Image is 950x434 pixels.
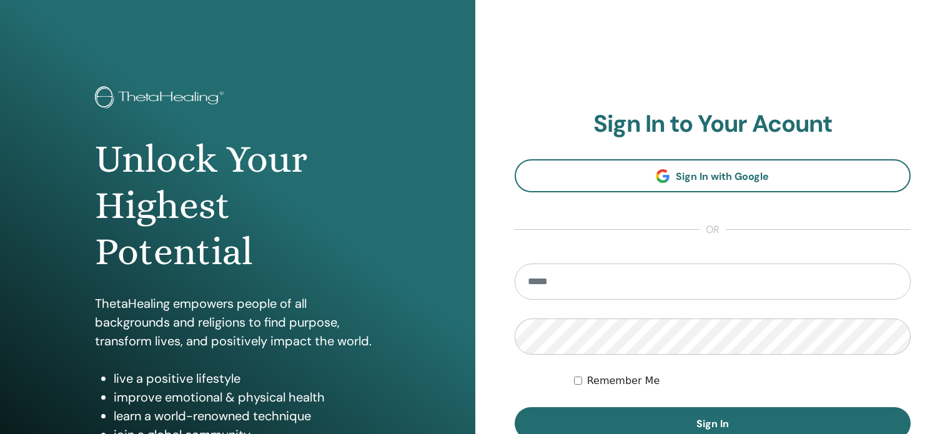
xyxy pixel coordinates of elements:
[676,170,769,183] span: Sign In with Google
[114,407,380,425] li: learn a world-renowned technique
[114,388,380,407] li: improve emotional & physical health
[515,110,911,139] h2: Sign In to Your Acount
[95,136,380,275] h1: Unlock Your Highest Potential
[95,294,380,350] p: ThetaHealing empowers people of all backgrounds and religions to find purpose, transform lives, a...
[515,159,911,192] a: Sign In with Google
[700,222,726,237] span: or
[574,373,911,388] div: Keep me authenticated indefinitely or until I manually logout
[587,373,660,388] label: Remember Me
[696,417,729,430] span: Sign In
[114,369,380,388] li: live a positive lifestyle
